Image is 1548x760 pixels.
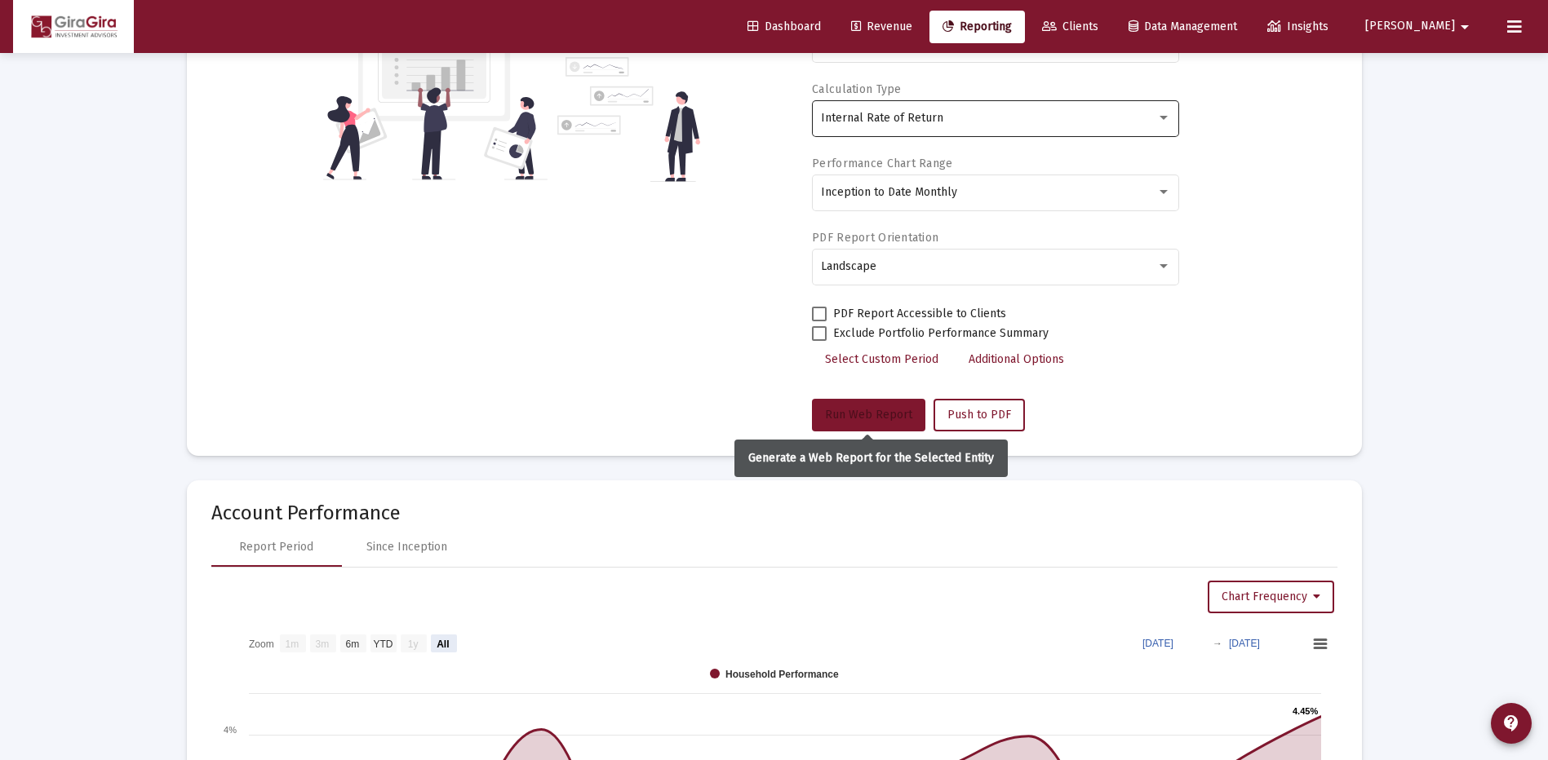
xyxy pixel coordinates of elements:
[25,11,122,43] img: Dashboard
[407,638,418,649] text: 1y
[211,505,1337,521] mat-card-title: Account Performance
[838,11,925,43] a: Revenue
[1365,20,1455,33] span: [PERSON_NAME]
[812,399,925,431] button: Run Web Report
[224,725,237,735] text: 4%
[1129,20,1237,33] span: Data Management
[285,638,299,649] text: 1m
[557,57,700,182] img: reporting-alt
[366,539,447,555] div: Since Inception
[1142,638,1173,649] text: [DATE]
[1208,581,1334,613] button: Chart Frequency
[1501,714,1521,733] mat-icon: contact_support
[1213,638,1222,649] text: →
[821,185,957,199] span: Inception to Date Monthly
[1116,11,1250,43] a: Data Management
[373,638,393,649] text: YTD
[825,408,912,422] span: Run Web Report
[249,638,274,649] text: Zoom
[1042,20,1098,33] span: Clients
[1346,10,1494,42] button: [PERSON_NAME]
[969,352,1064,366] span: Additional Options
[1222,590,1320,603] span: Chart Frequency
[825,352,938,366] span: Select Custom Period
[943,20,1012,33] span: Reporting
[437,638,449,649] text: All
[345,638,359,649] text: 6m
[747,20,821,33] span: Dashboard
[821,111,943,125] span: Internal Rate of Return
[239,539,313,555] div: Report Period
[821,259,876,273] span: Landscape
[1267,20,1328,33] span: Insights
[1293,706,1318,716] text: 4.45%
[1229,638,1260,649] text: [DATE]
[725,669,839,680] text: Household Performance
[947,408,1011,422] span: Push to PDF
[833,304,1006,324] span: PDF Report Accessible to Clients
[1029,11,1111,43] a: Clients
[929,11,1025,43] a: Reporting
[833,324,1049,343] span: Exclude Portfolio Performance Summary
[851,20,912,33] span: Revenue
[812,157,952,170] label: Performance Chart Range
[323,20,548,182] img: reporting
[315,638,329,649] text: 3m
[934,399,1025,431] button: Push to PDF
[1254,11,1342,43] a: Insights
[734,11,834,43] a: Dashboard
[1455,11,1475,43] mat-icon: arrow_drop_down
[812,231,938,245] label: PDF Report Orientation
[812,82,901,96] label: Calculation Type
